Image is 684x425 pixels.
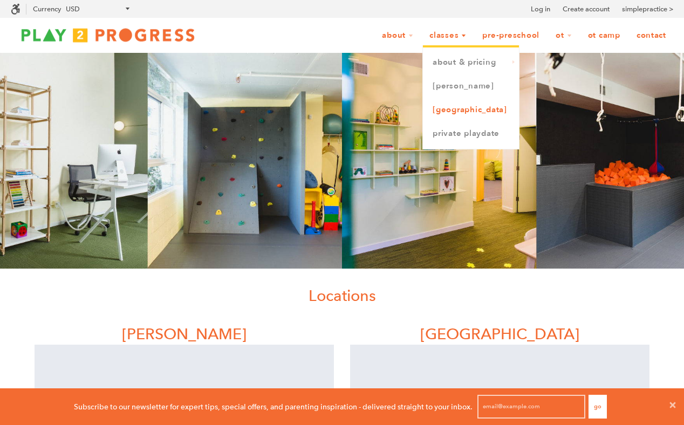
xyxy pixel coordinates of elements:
a: Contact [630,25,673,46]
img: Play2Progress logo [11,24,205,46]
h1: Locations [26,285,658,306]
a: [PERSON_NAME] [423,74,519,98]
input: email@example.com [477,395,585,419]
a: [GEOGRAPHIC_DATA] [423,98,519,122]
a: Pre-Preschool [475,25,546,46]
a: Log in [531,4,550,15]
a: Create account [563,4,610,15]
h1: [PERSON_NAME] [35,323,334,345]
h1: [GEOGRAPHIC_DATA] [350,323,649,345]
button: Go [589,395,607,419]
p: Subscribe to our newsletter for expert tips, special offers, and parenting inspiration - delivere... [74,401,473,413]
a: About & Pricing [423,51,519,74]
a: simplepractice > [622,4,673,15]
a: About [375,25,420,46]
a: Private Playdate [423,122,519,146]
a: OT [549,25,579,46]
label: Currency [33,5,61,13]
a: Classes [422,25,473,46]
a: OT Camp [581,25,627,46]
